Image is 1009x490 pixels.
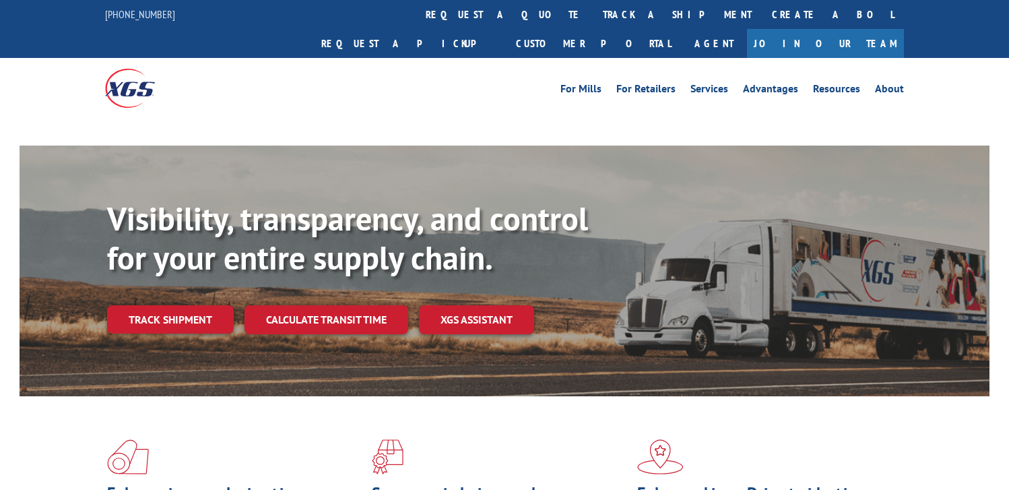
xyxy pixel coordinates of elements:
[616,84,676,98] a: For Retailers
[107,439,149,474] img: xgs-icon-total-supply-chain-intelligence-red
[105,7,175,21] a: [PHONE_NUMBER]
[875,84,904,98] a: About
[743,84,798,98] a: Advantages
[311,29,506,58] a: Request a pickup
[690,84,728,98] a: Services
[419,305,534,334] a: XGS ASSISTANT
[560,84,601,98] a: For Mills
[506,29,681,58] a: Customer Portal
[372,439,403,474] img: xgs-icon-focused-on-flooring-red
[107,197,588,278] b: Visibility, transparency, and control for your entire supply chain.
[681,29,747,58] a: Agent
[245,305,408,334] a: Calculate transit time
[637,439,684,474] img: xgs-icon-flagship-distribution-model-red
[107,305,234,334] a: Track shipment
[747,29,904,58] a: Join Our Team
[813,84,860,98] a: Resources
